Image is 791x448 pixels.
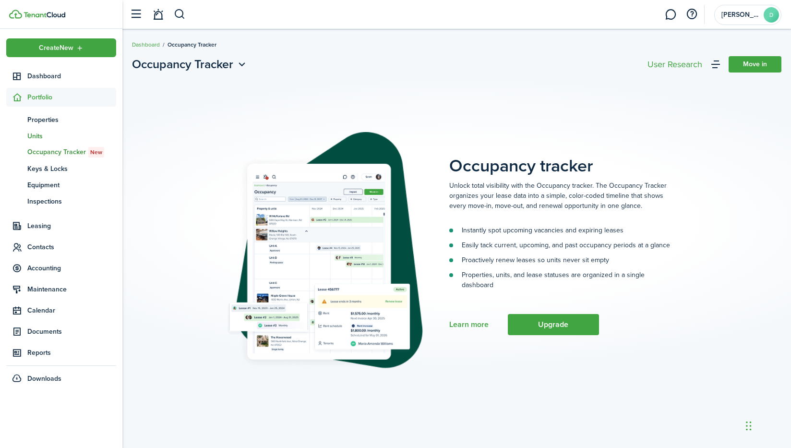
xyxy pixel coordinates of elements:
[27,196,116,206] span: Inspections
[746,412,752,440] div: Drag
[661,2,680,27] a: Messaging
[6,38,116,57] button: Open menu
[27,305,116,315] span: Calendar
[27,221,116,231] span: Leasing
[27,284,116,294] span: Maintenance
[168,40,216,49] span: Occupancy Tracker
[449,270,670,290] li: Properties, units, and lease statuses are organized in a single dashboard
[449,240,670,250] li: Easily tack current, upcoming, and past occupancy periods at a glance
[39,45,73,51] span: Create New
[6,160,116,177] a: Keys & Locks
[132,40,160,49] a: Dashboard
[174,6,186,23] button: Search
[27,374,61,384] span: Downloads
[6,144,116,160] a: Occupancy TrackerNew
[6,67,116,85] a: Dashboard
[449,132,781,176] placeholder-page-title: Occupancy tracker
[27,180,116,190] span: Equipment
[449,320,489,329] a: Learn more
[27,164,116,174] span: Keys & Locks
[6,193,116,209] a: Inspections
[24,12,65,18] img: TenantCloud
[127,5,145,24] button: Open sidebar
[90,148,102,157] span: New
[27,263,116,273] span: Accounting
[27,131,116,141] span: Units
[6,343,116,362] a: Reports
[683,6,700,23] button: Open resource center
[508,314,599,335] button: Upgrade
[449,255,670,265] li: Proactively renew leases so units never sit empty
[132,56,248,73] button: Open menu
[449,181,670,211] p: Unlock total visibility with the Occupancy tracker. The Occupancy Tracker organizes your lease da...
[132,56,233,73] span: Occupancy Tracker
[27,115,116,125] span: Properties
[743,402,791,448] iframe: Chat Widget
[27,147,116,157] span: Occupancy Tracker
[27,71,116,81] span: Dashboard
[27,92,116,102] span: Portfolio
[9,10,22,19] img: TenantCloud
[721,12,760,18] span: DAN
[764,7,779,23] avatar-text: D
[27,327,116,337] span: Documents
[449,225,670,235] li: Instantly spot upcoming vacancies and expiring leases
[6,111,116,128] a: Properties
[6,128,116,144] a: Units
[729,56,781,73] a: Move in
[149,2,167,27] a: Notifications
[645,58,705,71] button: User Research
[27,242,116,252] span: Contacts
[132,56,248,73] button: Occupancy Tracker
[647,60,702,69] div: User Research
[27,348,116,358] span: Reports
[6,177,116,193] a: Equipment
[226,132,423,370] img: Subscription stub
